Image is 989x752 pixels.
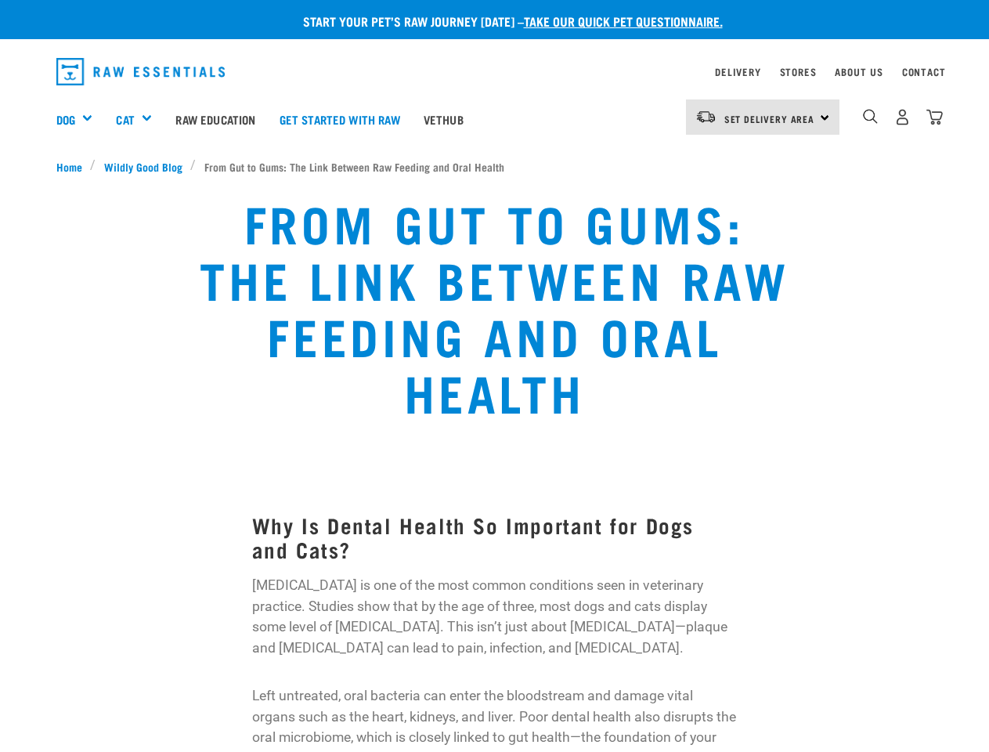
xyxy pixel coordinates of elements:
span: Set Delivery Area [724,116,815,121]
a: Home [56,158,91,175]
a: Get started with Raw [268,88,412,150]
a: Contact [902,69,946,74]
a: Wildly Good Blog [96,158,190,175]
p: [MEDICAL_DATA] is one of the most common conditions seen in veterinary practice. Studies show tha... [252,575,738,658]
a: Vethub [412,88,475,150]
img: Raw Essentials Logo [56,58,226,85]
img: user.png [894,109,911,125]
a: Raw Education [164,88,267,150]
nav: breadcrumbs [56,158,933,175]
img: van-moving.png [695,110,716,124]
img: home-icon@2x.png [926,109,943,125]
a: Delivery [715,69,760,74]
a: take our quick pet questionnaire. [524,17,723,24]
a: Stores [780,69,817,74]
span: Home [56,158,82,175]
nav: dropdown navigation [44,52,946,92]
a: Cat [116,110,134,128]
h3: Why Is Dental Health So Important for Dogs and Cats? [252,513,738,561]
a: Dog [56,110,75,128]
h1: From Gut to Gums: The Link Between Raw Feeding and Oral Health [193,193,796,419]
img: home-icon-1@2x.png [863,109,878,124]
a: About Us [835,69,883,74]
span: Wildly Good Blog [104,158,182,175]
